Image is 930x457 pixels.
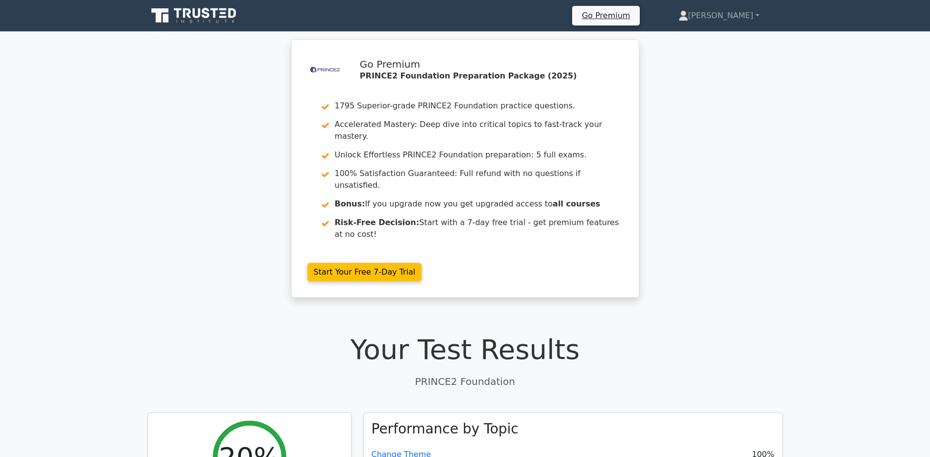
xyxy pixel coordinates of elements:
[372,421,519,437] h3: Performance by Topic
[655,6,783,25] a: [PERSON_NAME]
[307,263,422,281] a: Start Your Free 7-Day Trial
[148,374,783,389] p: PRINCE2 Foundation
[576,9,636,22] a: Go Premium
[148,333,783,366] h1: Your Test Results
